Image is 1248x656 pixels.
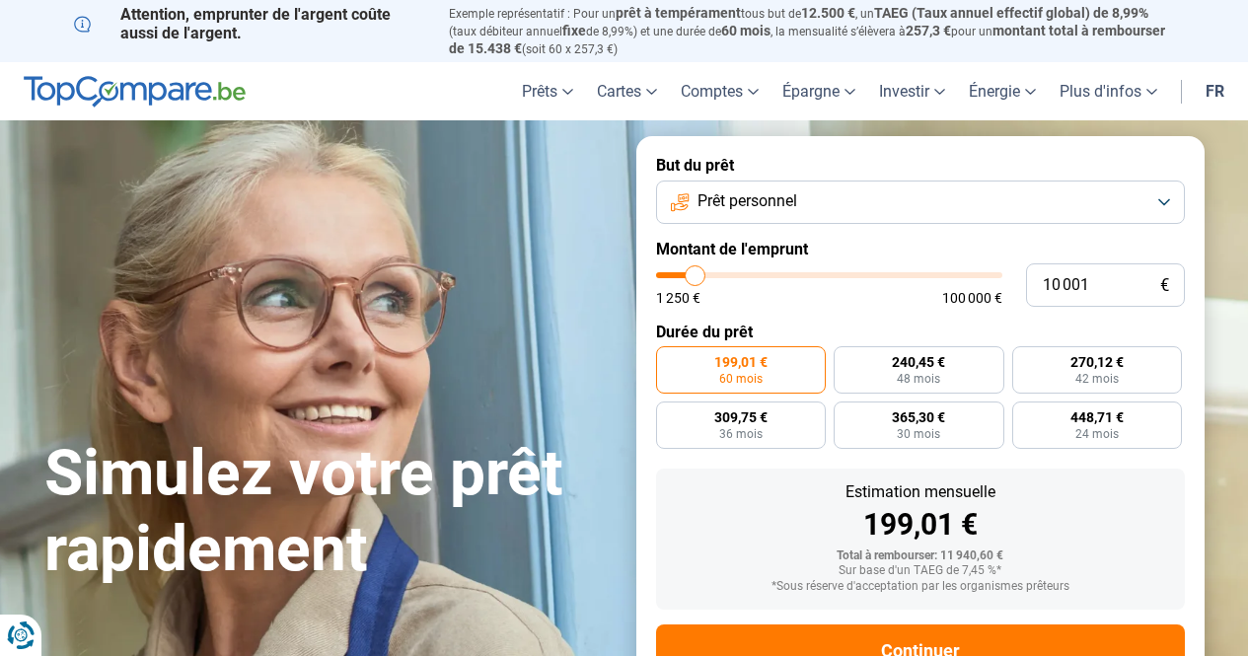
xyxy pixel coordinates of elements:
[897,373,940,385] span: 48 mois
[672,510,1169,540] div: 199,01 €
[892,355,945,369] span: 240,45 €
[1075,373,1119,385] span: 42 mois
[449,23,1165,56] span: montant total à rembourser de 15.438 €
[510,62,585,120] a: Prêts
[906,23,951,38] span: 257,3 €
[771,62,867,120] a: Épargne
[449,5,1175,57] p: Exemple représentatif : Pour un tous but de , un (taux débiteur annuel de 8,99%) et une durée de ...
[1070,355,1124,369] span: 270,12 €
[719,373,763,385] span: 60 mois
[957,62,1048,120] a: Énergie
[672,564,1169,578] div: Sur base d'un TAEG de 7,45 %*
[672,484,1169,500] div: Estimation mensuelle
[714,355,768,369] span: 199,01 €
[721,23,771,38] span: 60 mois
[656,181,1185,224] button: Prêt personnel
[656,323,1185,341] label: Durée du prêt
[697,190,797,212] span: Prêt personnel
[897,428,940,440] span: 30 mois
[892,410,945,424] span: 365,30 €
[1194,62,1236,120] a: fr
[1075,428,1119,440] span: 24 mois
[672,549,1169,563] div: Total à rembourser: 11 940,60 €
[874,5,1148,21] span: TAEG (Taux annuel effectif global) de 8,99%
[714,410,768,424] span: 309,75 €
[672,580,1169,594] div: *Sous réserve d'acceptation par les organismes prêteurs
[616,5,741,21] span: prêt à tempérament
[1048,62,1169,120] a: Plus d'infos
[656,156,1185,175] label: But du prêt
[74,5,425,42] p: Attention, emprunter de l'argent coûte aussi de l'argent.
[942,291,1002,305] span: 100 000 €
[1160,277,1169,294] span: €
[24,76,246,108] img: TopCompare
[656,291,700,305] span: 1 250 €
[801,5,855,21] span: 12.500 €
[1070,410,1124,424] span: 448,71 €
[44,436,613,588] h1: Simulez votre prêt rapidement
[867,62,957,120] a: Investir
[562,23,586,38] span: fixe
[719,428,763,440] span: 36 mois
[656,240,1185,258] label: Montant de l'emprunt
[669,62,771,120] a: Comptes
[585,62,669,120] a: Cartes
